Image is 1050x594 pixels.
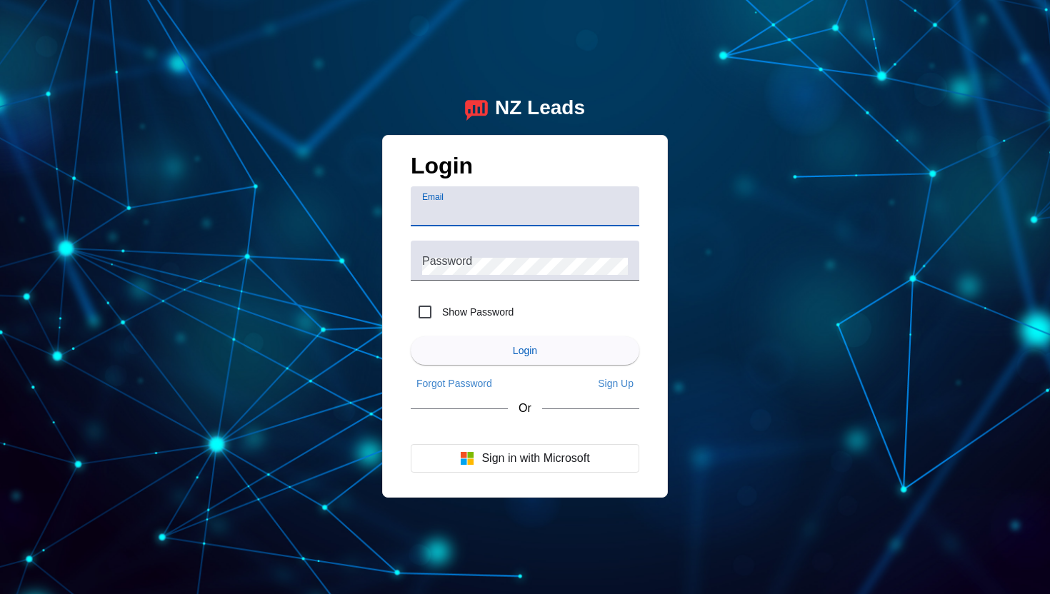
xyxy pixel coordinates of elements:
[416,378,492,389] span: Forgot Password
[598,378,634,389] span: Sign Up
[513,345,537,356] span: Login
[439,305,514,319] label: Show Password
[465,96,488,121] img: logo
[519,402,531,415] span: Or
[411,153,639,186] h1: Login
[422,193,444,202] mat-label: Email
[465,96,585,121] a: logoNZ Leads
[411,444,639,473] button: Sign in with Microsoft
[422,255,472,267] mat-label: Password
[460,451,474,465] img: Microsoft logo
[411,336,639,365] button: Login
[495,96,585,121] div: NZ Leads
